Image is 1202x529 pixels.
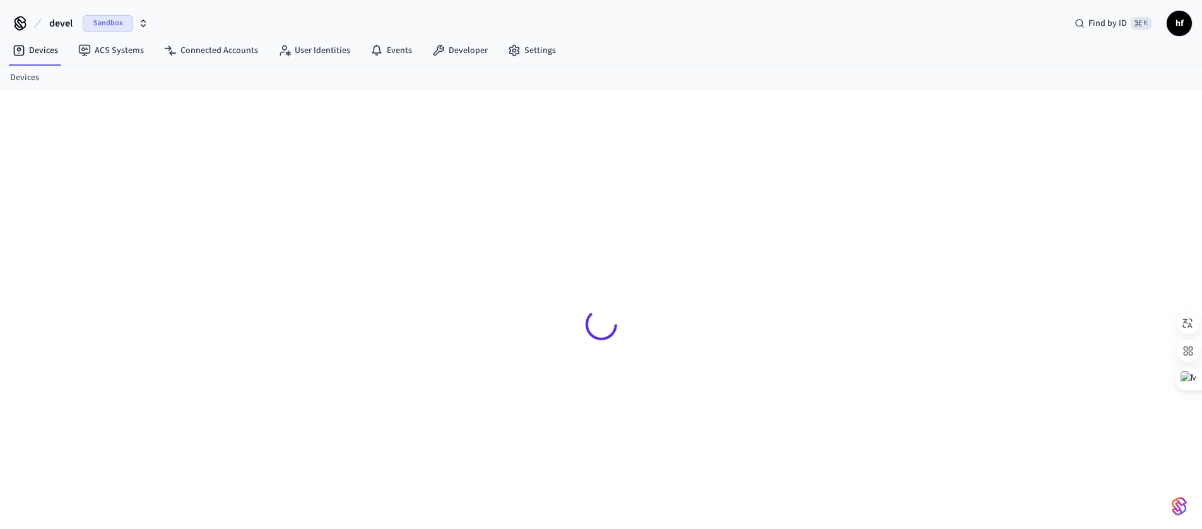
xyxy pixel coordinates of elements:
a: Devices [10,71,39,85]
a: Events [360,39,422,62]
button: hf [1167,11,1192,36]
a: User Identities [268,39,360,62]
span: Find by ID [1088,17,1127,30]
span: devel [49,16,73,31]
span: Sandbox [83,15,133,32]
span: ⌘ K [1131,17,1152,30]
img: SeamLogoGradient.69752ec5.svg [1172,496,1187,516]
a: Settings [498,39,566,62]
a: ACS Systems [68,39,154,62]
span: hf [1168,12,1191,35]
a: Developer [422,39,498,62]
a: Devices [3,39,68,62]
div: Find by ID⌘ K [1064,12,1162,35]
a: Connected Accounts [154,39,268,62]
